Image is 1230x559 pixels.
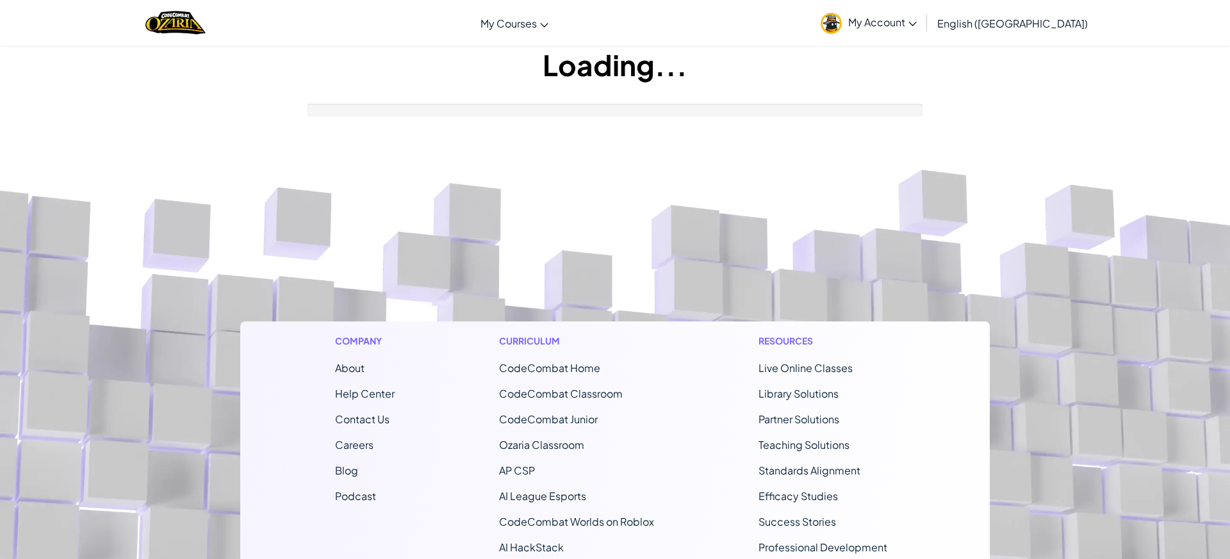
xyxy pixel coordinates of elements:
[145,10,205,36] img: Home
[758,387,839,400] a: Library Solutions
[335,464,358,477] a: Blog
[758,412,839,426] a: Partner Solutions
[758,438,849,451] a: Teaching Solutions
[335,438,373,451] a: Careers
[480,17,537,30] span: My Courses
[821,13,842,34] img: avatar
[758,464,860,477] a: Standards Alignment
[758,361,853,375] a: Live Online Classes
[499,464,535,477] a: AP CSP
[499,438,584,451] a: Ozaria Classroom
[758,489,838,503] a: Efficacy Studies
[499,361,600,375] span: CodeCombat Home
[931,6,1094,40] a: English ([GEOGRAPHIC_DATA])
[335,489,376,503] a: Podcast
[335,412,389,426] span: Contact Us
[145,10,205,36] a: Ozaria by CodeCombat logo
[499,387,623,400] a: CodeCombat Classroom
[335,361,365,375] a: About
[474,6,555,40] a: My Courses
[499,334,654,348] h1: Curriculum
[335,387,395,400] a: Help Center
[499,540,564,554] a: AI HackStack
[499,412,598,426] a: CodeCombat Junior
[758,515,836,528] a: Success Stories
[848,15,917,29] span: My Account
[814,3,923,43] a: My Account
[335,334,395,348] h1: Company
[499,489,586,503] a: AI League Esports
[937,17,1088,30] span: English ([GEOGRAPHIC_DATA])
[499,515,654,528] a: CodeCombat Worlds on Roblox
[758,334,895,348] h1: Resources
[758,540,887,554] a: Professional Development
